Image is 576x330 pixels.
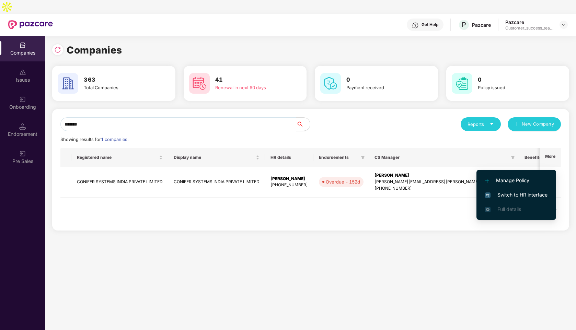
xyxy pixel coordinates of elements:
[497,206,521,212] span: Full details
[270,176,308,182] div: [PERSON_NAME]
[326,178,360,185] div: Overdue - 152d
[519,148,558,167] th: Benefits
[361,155,365,160] span: filter
[58,73,78,94] img: svg+xml;base64,PHN2ZyB4bWxucz0iaHR0cDovL3d3dy53My5vcmcvMjAwMC9zdmciIHdpZHRoPSI2MCIgaGVpZ2h0PSI2MC...
[319,155,358,160] span: Endorsements
[485,191,548,199] span: Switch to HR interface
[296,121,310,127] span: search
[508,117,561,131] button: plusNew Company
[462,21,466,29] span: P
[189,73,210,94] img: svg+xml;base64,PHN2ZyB4bWxucz0iaHR0cDovL3d3dy53My5vcmcvMjAwMC9zdmciIHdpZHRoPSI2MCIgaGVpZ2h0PSI2MC...
[54,46,61,53] img: svg+xml;base64,PHN2ZyBpZD0iUmVsb2FkLTMyeDMyIiB4bWxucz0iaHR0cDovL3d3dy53My5vcmcvMjAwMC9zdmciIHdpZH...
[270,182,308,188] div: [PHONE_NUMBER]
[71,148,168,167] th: Registered name
[412,22,419,29] img: svg+xml;base64,PHN2ZyBpZD0iSGVscC0zMngzMiIgeG1sbnM9Imh0dHA6Ly93d3cudzMub3JnLzIwMDAvc3ZnIiB3aWR0aD...
[468,121,494,128] div: Reports
[375,172,514,179] div: [PERSON_NAME]
[215,75,288,84] h3: 41
[19,123,26,130] img: svg+xml;base64,PHN2ZyB3aWR0aD0iMTQuNSIgaGVpZ2h0PSIxNC41IiB2aWV3Qm94PSIwIDAgMTYgMTYiIGZpbGw9Im5vbm...
[296,117,310,131] button: search
[485,192,491,198] img: svg+xml;base64,PHN2ZyB4bWxucz0iaHR0cDovL3d3dy53My5vcmcvMjAwMC9zdmciIHdpZHRoPSIxNiIgaGVpZ2h0PSIxNi...
[509,153,516,162] span: filter
[478,75,551,84] h3: 0
[375,155,508,160] span: CS Manager
[422,22,438,27] div: Get Help
[265,148,313,167] th: HR details
[84,75,157,84] h3: 363
[19,96,26,103] img: svg+xml;base64,PHN2ZyB3aWR0aD0iMjAiIGhlaWdodD0iMjAiIHZpZXdCb3g9IjAgMCAyMCAyMCIgZmlsbD0ibm9uZSIgeG...
[472,22,491,28] div: Pazcare
[60,137,128,142] span: Showing results for
[346,75,419,84] h3: 0
[174,155,254,160] span: Display name
[168,148,265,167] th: Display name
[511,155,515,160] span: filter
[320,73,341,94] img: svg+xml;base64,PHN2ZyB4bWxucz0iaHR0cDovL3d3dy53My5vcmcvMjAwMC9zdmciIHdpZHRoPSI2MCIgaGVpZ2h0PSI2MC...
[540,148,561,167] th: More
[19,69,26,76] img: svg+xml;base64,PHN2ZyBpZD0iSXNzdWVzX2Rpc2FibGVkIiB4bWxucz0iaHR0cDovL3d3dy53My5vcmcvMjAwMC9zdmciIH...
[375,179,514,185] div: [PERSON_NAME][EMAIL_ADDRESS][PERSON_NAME][DOMAIN_NAME]
[505,25,553,31] div: Customer_success_team_lead
[452,73,472,94] img: svg+xml;base64,PHN2ZyB4bWxucz0iaHR0cDovL3d3dy53My5vcmcvMjAwMC9zdmciIHdpZHRoPSI2MCIgaGVpZ2h0PSI2MC...
[522,121,554,128] span: New Company
[101,137,128,142] span: 1 companies.
[215,84,288,91] div: Renewal in next 60 days
[77,155,158,160] span: Registered name
[485,179,489,183] img: svg+xml;base64,PHN2ZyB4bWxucz0iaHR0cDovL3d3dy53My5vcmcvMjAwMC9zdmciIHdpZHRoPSIxMi4yMDEiIGhlaWdodD...
[375,185,514,192] div: [PHONE_NUMBER]
[478,84,551,91] div: Policy issued
[168,167,265,198] td: CONIFER SYSTEMS INDIA PRIVATE LIMITED
[346,84,419,91] div: Payment received
[67,43,122,58] h1: Companies
[8,20,53,29] img: New Pazcare Logo
[19,42,26,49] img: svg+xml;base64,PHN2ZyBpZD0iQ29tcGFuaWVzIiB4bWxucz0iaHR0cDovL3d3dy53My5vcmcvMjAwMC9zdmciIHdpZHRoPS...
[505,19,553,25] div: Pazcare
[485,177,548,184] span: Manage Policy
[84,84,157,91] div: Total Companies
[19,150,26,157] img: svg+xml;base64,PHN2ZyB3aWR0aD0iMjAiIGhlaWdodD0iMjAiIHZpZXdCb3g9IjAgMCAyMCAyMCIgZmlsbD0ibm9uZSIgeG...
[71,167,168,198] td: CONIFER SYSTEMS INDIA PRIVATE LIMITED
[515,122,519,127] span: plus
[489,122,494,126] span: caret-down
[359,153,366,162] span: filter
[561,22,566,27] img: svg+xml;base64,PHN2ZyBpZD0iRHJvcGRvd24tMzJ4MzIiIHhtbG5zPSJodHRwOi8vd3d3LnczLm9yZy8yMDAwL3N2ZyIgd2...
[485,207,491,212] img: svg+xml;base64,PHN2ZyB4bWxucz0iaHR0cDovL3d3dy53My5vcmcvMjAwMC9zdmciIHdpZHRoPSIxNi4zNjMiIGhlaWdodD...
